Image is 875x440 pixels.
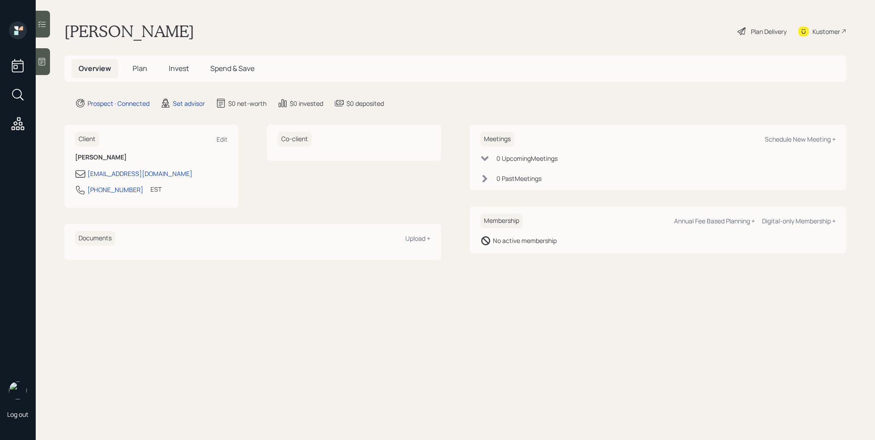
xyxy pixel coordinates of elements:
[812,27,840,36] div: Kustomer
[169,63,189,73] span: Invest
[346,99,384,108] div: $0 deposited
[9,381,27,399] img: retirable_logo.png
[87,99,150,108] div: Prospect · Connected
[75,231,115,246] h6: Documents
[496,154,558,163] div: 0 Upcoming Meeting s
[762,217,836,225] div: Digital-only Membership +
[228,99,267,108] div: $0 net-worth
[7,410,29,419] div: Log out
[217,135,228,143] div: Edit
[480,214,523,228] h6: Membership
[493,236,557,245] div: No active membership
[87,169,192,178] div: [EMAIL_ADDRESS][DOMAIN_NAME]
[405,234,430,243] div: Upload +
[173,99,205,108] div: Set advisor
[87,185,143,194] div: [PHONE_NUMBER]
[674,217,755,225] div: Annual Fee Based Planning +
[64,21,194,41] h1: [PERSON_NAME]
[480,132,514,147] h6: Meetings
[150,184,162,194] div: EST
[75,154,228,161] h6: [PERSON_NAME]
[75,132,99,147] h6: Client
[133,63,147,73] span: Plan
[79,63,111,73] span: Overview
[290,99,323,108] div: $0 invested
[278,132,312,147] h6: Co-client
[210,63,254,73] span: Spend & Save
[496,174,542,183] div: 0 Past Meeting s
[765,135,836,143] div: Schedule New Meeting +
[751,27,787,36] div: Plan Delivery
